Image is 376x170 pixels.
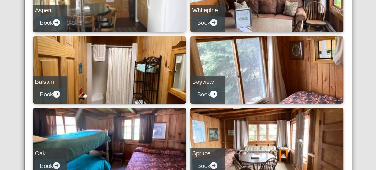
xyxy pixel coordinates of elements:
svg: arrow right circle fill [210,162,217,169]
h5: Aspen [35,7,65,14]
button: Bookarrow right circle fill [35,16,65,30]
svg: arrow right circle fill [53,91,60,98]
h5: Whitepine [192,7,222,14]
button: Bookarrow right circle fill [35,88,65,102]
h5: Spruce [192,150,222,157]
h5: Balsam [35,79,65,86]
svg: arrow right circle fill [210,91,217,98]
button: Bookarrow right circle fill [192,88,222,102]
svg: arrow right circle fill [53,19,60,26]
svg: arrow right circle fill [53,162,60,169]
svg: arrow right circle fill [210,19,217,26]
h5: Oak [35,150,65,157]
button: Bookarrow right circle fill [192,16,222,30]
h5: Bayview [192,79,222,86]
